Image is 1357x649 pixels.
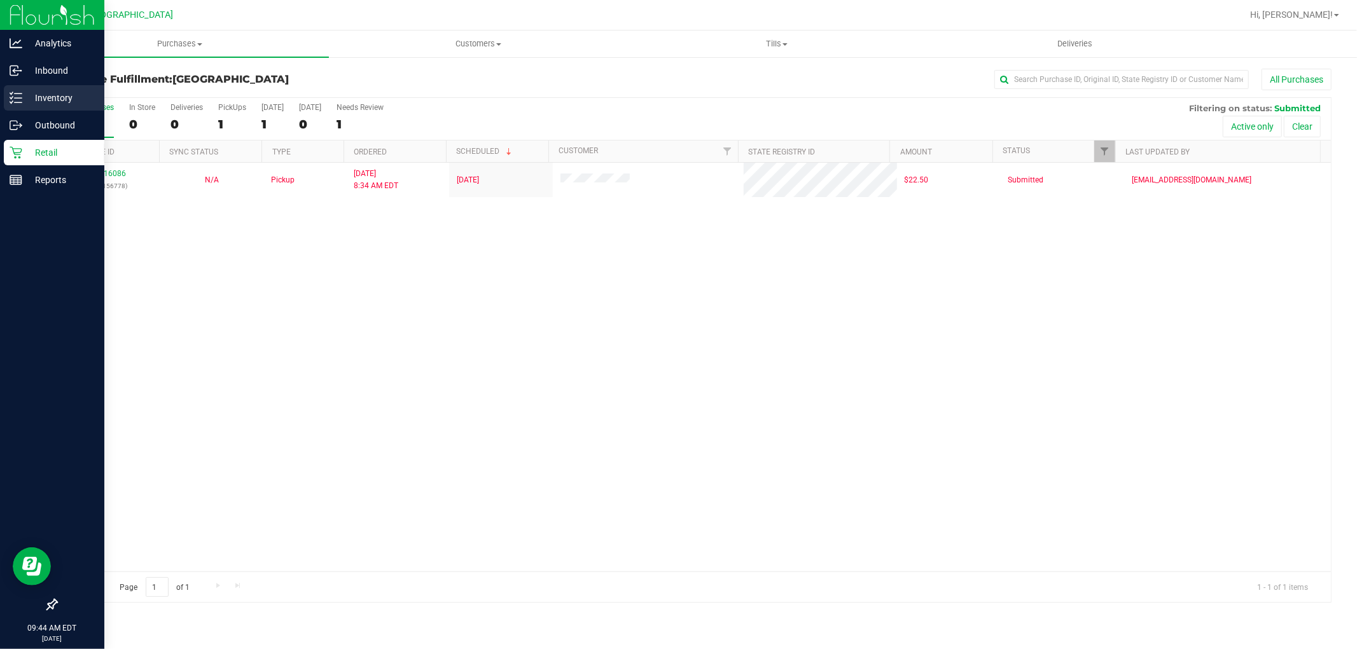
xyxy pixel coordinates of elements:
[299,103,321,112] div: [DATE]
[1094,140,1115,162] a: Filter
[22,90,99,106] p: Inventory
[261,117,284,132] div: 1
[172,73,289,85] span: [GEOGRAPHIC_DATA]
[146,577,169,597] input: 1
[1250,10,1333,20] span: Hi, [PERSON_NAME]!
[31,38,329,50] span: Purchases
[10,146,22,159] inline-svg: Retail
[170,103,203,112] div: Deliveries
[129,103,155,112] div: In Store
[1274,103,1321,113] span: Submitted
[6,634,99,643] p: [DATE]
[330,38,627,50] span: Customers
[10,64,22,77] inline-svg: Inbound
[627,31,926,57] a: Tills
[22,172,99,188] p: Reports
[10,174,22,186] inline-svg: Reports
[559,146,599,155] a: Customer
[900,147,932,156] a: Amount
[457,147,515,156] a: Scheduled
[10,92,22,104] inline-svg: Inventory
[22,118,99,133] p: Outbound
[1223,116,1282,137] button: Active only
[905,174,929,186] span: $22.50
[261,103,284,112] div: [DATE]
[87,10,174,20] span: [GEOGRAPHIC_DATA]
[31,31,329,57] a: Purchases
[6,622,99,634] p: 09:44 AM EDT
[22,36,99,51] p: Analytics
[64,180,152,192] p: (316156778)
[22,145,99,160] p: Retail
[1189,103,1272,113] span: Filtering on status:
[170,147,219,156] a: Sync Status
[13,547,51,585] iframe: Resource center
[109,577,200,597] span: Page of 1
[717,140,738,162] a: Filter
[1040,38,1110,50] span: Deliveries
[10,119,22,132] inline-svg: Outbound
[926,31,1224,57] a: Deliveries
[272,147,291,156] a: Type
[1125,147,1190,156] a: Last Updated By
[205,174,219,186] button: N/A
[1284,116,1321,137] button: Clear
[628,38,925,50] span: Tills
[1008,174,1043,186] span: Submitted
[354,147,387,156] a: Ordered
[1262,69,1332,90] button: All Purchases
[90,169,126,178] a: 11816086
[22,63,99,78] p: Inbound
[218,103,246,112] div: PickUps
[56,74,481,85] h3: Purchase Fulfillment:
[1247,577,1318,596] span: 1 - 1 of 1 items
[1132,174,1251,186] span: [EMAIL_ADDRESS][DOMAIN_NAME]
[354,168,398,192] span: [DATE] 8:34 AM EDT
[457,174,479,186] span: [DATE]
[749,147,816,156] a: State Registry ID
[337,117,384,132] div: 1
[205,175,219,184] span: Not Applicable
[218,117,246,132] div: 1
[994,70,1249,89] input: Search Purchase ID, Original ID, State Registry ID or Customer Name...
[329,31,627,57] a: Customers
[1003,146,1030,155] a: Status
[129,117,155,132] div: 0
[299,117,321,132] div: 0
[10,37,22,50] inline-svg: Analytics
[170,117,203,132] div: 0
[271,174,295,186] span: Pickup
[337,103,384,112] div: Needs Review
